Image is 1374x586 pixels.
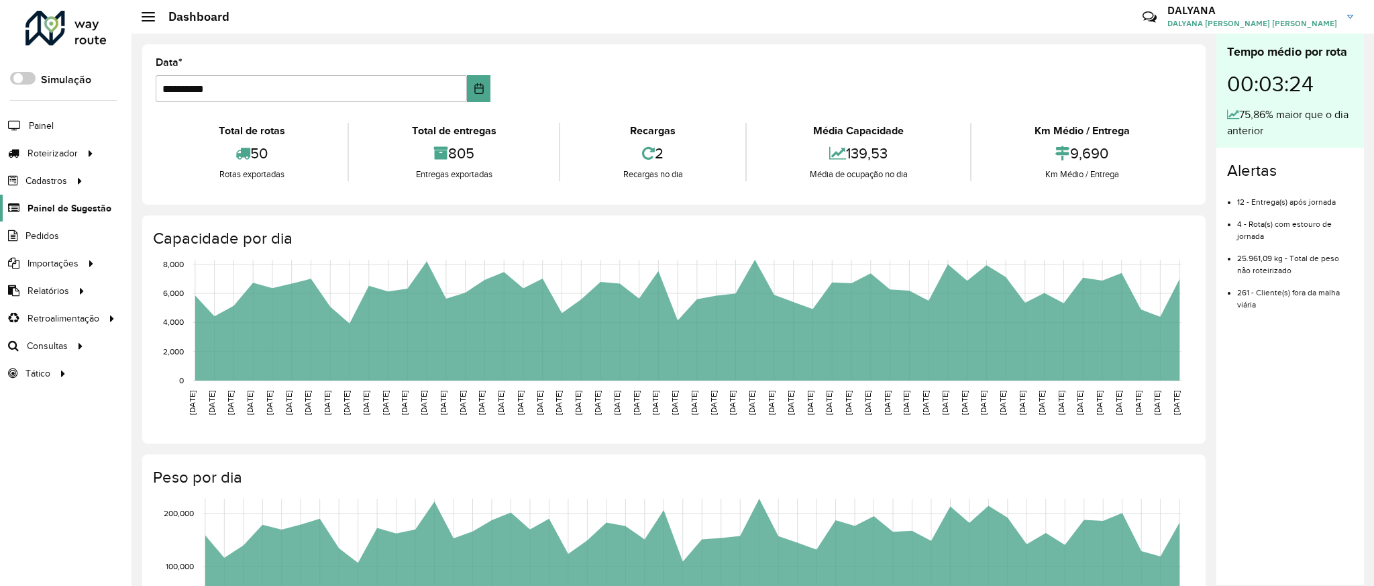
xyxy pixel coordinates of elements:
[1167,4,1337,17] h3: DALYANA
[265,391,274,415] text: [DATE]
[25,229,59,243] span: Pedidos
[477,391,486,415] text: [DATE]
[342,391,351,415] text: [DATE]
[381,391,390,415] text: [DATE]
[163,347,184,356] text: 2,000
[921,391,930,415] text: [DATE]
[670,391,679,415] text: [DATE]
[516,391,525,415] text: [DATE]
[844,391,853,415] text: [DATE]
[156,54,182,70] label: Data
[1227,61,1353,107] div: 00:03:24
[153,468,1192,487] h4: Peso por dia
[750,123,967,139] div: Média Capacidade
[750,139,967,168] div: 139,53
[1237,277,1353,311] li: 261 - Cliente(s) fora da malha viária
[554,391,563,415] text: [DATE]
[352,123,556,139] div: Total de entregas
[164,509,194,518] text: 200,000
[1172,391,1181,415] text: [DATE]
[750,168,967,181] div: Média de ocupação no dia
[883,391,892,415] text: [DATE]
[709,391,718,415] text: [DATE]
[1057,391,1065,415] text: [DATE]
[1135,3,1164,32] a: Contato Rápido
[25,174,67,188] span: Cadastros
[1227,161,1353,181] h4: Alertas
[41,72,91,88] label: Simulação
[564,168,742,181] div: Recargas no dia
[690,391,698,415] text: [DATE]
[226,391,235,415] text: [DATE]
[1227,107,1353,139] div: 75,86% maior que o dia anterior
[806,391,814,415] text: [DATE]
[25,367,50,381] span: Tático
[179,376,184,385] text: 0
[1075,391,1084,415] text: [DATE]
[863,391,872,415] text: [DATE]
[651,391,659,415] text: [DATE]
[975,139,1189,168] div: 9,690
[28,284,69,298] span: Relatórios
[159,139,344,168] div: 50
[975,123,1189,139] div: Km Médio / Entrega
[535,391,544,415] text: [DATE]
[439,391,447,415] text: [DATE]
[352,168,556,181] div: Entregas exportadas
[975,168,1189,181] div: Km Médio / Entrega
[574,391,582,415] text: [DATE]
[728,391,737,415] text: [DATE]
[998,391,1007,415] text: [DATE]
[362,391,370,415] text: [DATE]
[564,139,742,168] div: 2
[1037,391,1046,415] text: [DATE]
[303,391,312,415] text: [DATE]
[825,391,833,415] text: [DATE]
[1114,391,1123,415] text: [DATE]
[166,562,194,571] text: 100,000
[159,123,344,139] div: Total de rotas
[496,391,505,415] text: [DATE]
[467,75,490,102] button: Choose Date
[159,168,344,181] div: Rotas exportadas
[1095,391,1104,415] text: [DATE]
[352,139,556,168] div: 805
[28,201,111,215] span: Painel de Sugestão
[28,256,78,271] span: Importações
[163,260,184,268] text: 8,000
[163,318,184,326] text: 4,000
[593,391,602,415] text: [DATE]
[27,339,68,353] span: Consultas
[188,391,197,415] text: [DATE]
[1134,391,1143,415] text: [DATE]
[284,391,293,415] text: [DATE]
[1237,186,1353,208] li: 12 - Entrega(s) após jornada
[458,391,467,415] text: [DATE]
[613,391,621,415] text: [DATE]
[747,391,756,415] text: [DATE]
[632,391,641,415] text: [DATE]
[786,391,795,415] text: [DATE]
[400,391,409,415] text: [DATE]
[1237,242,1353,277] li: 25.961,09 kg - Total de peso não roteirizado
[155,9,229,24] h2: Dashboard
[246,391,254,415] text: [DATE]
[1227,43,1353,61] div: Tempo médio por rota
[564,123,742,139] div: Recargas
[941,391,949,415] text: [DATE]
[960,391,969,415] text: [DATE]
[28,146,78,160] span: Roteirizador
[323,391,331,415] text: [DATE]
[902,391,910,415] text: [DATE]
[1153,391,1161,415] text: [DATE]
[207,391,216,415] text: [DATE]
[1018,391,1026,415] text: [DATE]
[28,311,99,326] span: Retroalimentação
[153,229,1192,248] h4: Capacidade por dia
[163,289,184,297] text: 6,000
[1167,17,1337,30] span: DALYANA [PERSON_NAME] [PERSON_NAME]
[419,391,428,415] text: [DATE]
[767,391,776,415] text: [DATE]
[1237,208,1353,242] li: 4 - Rota(s) com estouro de jornada
[979,391,988,415] text: [DATE]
